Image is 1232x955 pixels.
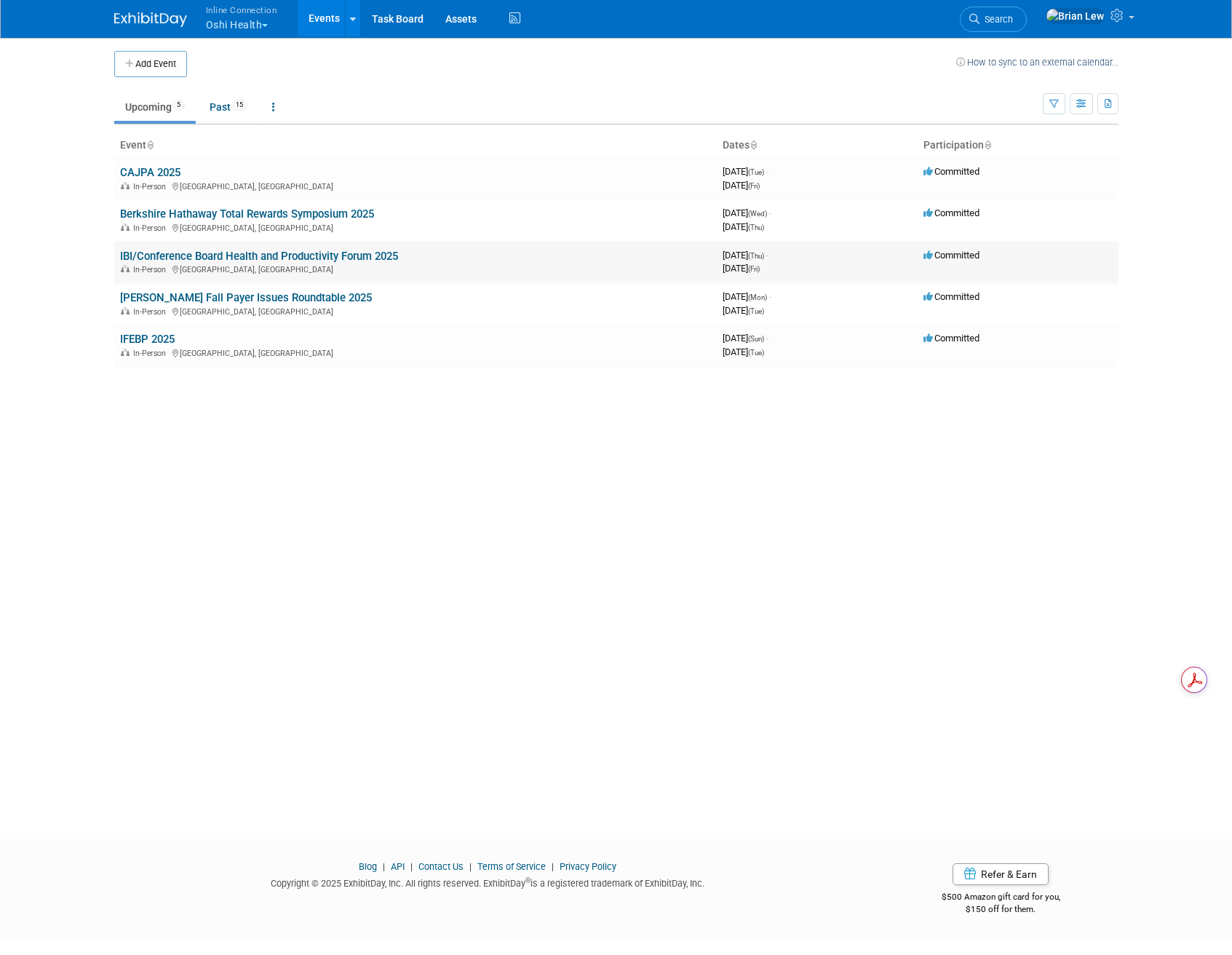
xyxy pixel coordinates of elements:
span: (Mon) [748,293,767,301]
span: | [548,861,557,872]
span: (Thu) [748,223,764,231]
span: - [766,166,768,177]
a: Terms of Service [477,861,546,872]
div: [GEOGRAPHIC_DATA], [GEOGRAPHIC_DATA] [120,263,711,274]
span: (Tue) [748,168,764,176]
sup: ® [525,876,530,884]
a: Search [960,7,1027,32]
span: (Fri) [748,265,760,273]
div: [GEOGRAPHIC_DATA], [GEOGRAPHIC_DATA] [120,221,711,233]
img: ExhibitDay [114,12,187,27]
a: Privacy Policy [560,861,616,872]
span: [DATE] [723,291,771,302]
img: In-Person Event [121,182,130,189]
span: [DATE] [723,221,764,232]
span: [DATE] [723,166,768,177]
a: How to sync to an external calendar... [956,57,1118,68]
span: (Fri) [748,182,760,190]
a: API [391,861,405,872]
a: Contact Us [418,861,464,872]
a: Sort by Participation Type [984,139,991,151]
span: Committed [923,291,979,302]
span: | [466,861,475,872]
a: Blog [359,861,377,872]
div: $500 Amazon gift card for you, [883,881,1118,915]
span: [DATE] [723,207,771,218]
span: In-Person [133,182,170,191]
a: [PERSON_NAME] Fall Payer Issues Roundtable 2025 [120,291,372,304]
a: Upcoming5 [114,93,196,121]
span: [DATE] [723,333,768,344]
span: | [407,861,416,872]
a: Sort by Start Date [750,139,757,151]
th: Participation [918,133,1118,158]
span: - [769,207,771,218]
span: In-Person [133,223,170,233]
span: - [766,333,768,344]
span: Committed [923,250,979,261]
span: [DATE] [723,346,764,357]
th: Event [114,133,717,158]
span: (Sun) [748,335,764,343]
span: Inline Connection [206,2,277,17]
button: Add Event [114,51,187,77]
a: Sort by Event Name [146,139,154,151]
div: [GEOGRAPHIC_DATA], [GEOGRAPHIC_DATA] [120,305,711,317]
a: Refer & Earn [953,863,1049,885]
a: IBI/Conference Board Health and Productivity Forum 2025 [120,250,398,263]
span: | [379,861,389,872]
div: $150 off for them. [883,903,1118,916]
span: Search [979,14,1013,25]
span: [DATE] [723,305,764,316]
a: CAJPA 2025 [120,166,180,179]
span: [DATE] [723,250,768,261]
span: In-Person [133,265,170,274]
span: (Wed) [748,210,767,218]
span: Committed [923,333,979,344]
span: [DATE] [723,263,760,274]
span: In-Person [133,307,170,317]
span: Committed [923,207,979,218]
img: In-Person Event [121,223,130,231]
span: (Tue) [748,349,764,357]
span: In-Person [133,349,170,358]
span: (Tue) [748,307,764,315]
a: Past15 [199,93,258,121]
img: In-Person Event [121,349,130,356]
div: Copyright © 2025 ExhibitDay, Inc. All rights reserved. ExhibitDay is a registered trademark of Ex... [114,873,862,890]
span: (Thu) [748,252,764,260]
span: - [769,291,771,302]
span: 5 [172,100,185,111]
span: [DATE] [723,180,760,191]
a: IFEBP 2025 [120,333,175,346]
span: 15 [231,100,247,111]
a: Berkshire Hathaway Total Rewards Symposium 2025 [120,207,374,221]
div: [GEOGRAPHIC_DATA], [GEOGRAPHIC_DATA] [120,180,711,191]
img: Brian Lew [1046,8,1105,24]
img: In-Person Event [121,307,130,314]
span: - [766,250,768,261]
div: [GEOGRAPHIC_DATA], [GEOGRAPHIC_DATA] [120,346,711,358]
img: In-Person Event [121,265,130,272]
span: Committed [923,166,979,177]
th: Dates [717,133,918,158]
